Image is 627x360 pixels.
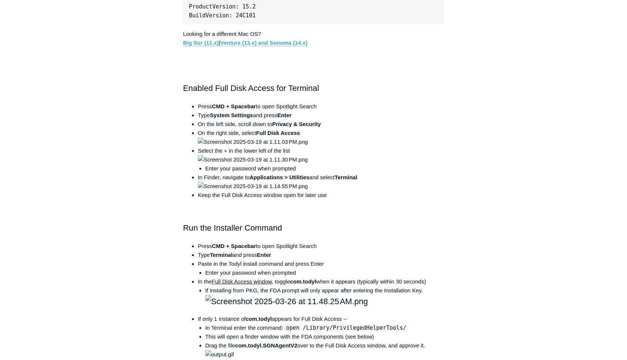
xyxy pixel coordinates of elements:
li: Enter your password when prompted [205,164,444,173]
img: Screenshot 2025-03-26 at 11.48.25 AM.png [205,295,368,308]
img: Screenshot 2025-03-19 at 1.11.30 PM.png [198,155,308,164]
img: Screenshot 2025-03-19 at 1.14.55 PM.png [198,182,308,191]
li: On the left side, scroll down to [198,120,444,129]
img: output.gif [205,350,234,359]
li: If only 1 instance of appears for Full Disk Access -- [198,315,444,359]
strong: Privacy & Security [272,121,321,127]
li: If installing from PKG, the FDA prompt will only appear after entering the Installation Key. [205,286,444,308]
strong: com.todyl [290,278,316,285]
li: Drag the file over to the Full Disk Access window, and approve it. [205,341,444,359]
h2: Enabled Full Disk Access for Terminal [183,82,444,95]
li: Paste in the Todyl install command and press Enter [198,259,444,277]
li: In Finder, navigate to and select [198,173,444,191]
code: open /Library/PrivilegedHelperTools/ [284,324,408,332]
li: In Terminal enter the command: [205,323,444,332]
li: This will open a finder window with the FDA components (see below) [205,332,444,341]
a: Big Sur (11.x) [183,40,219,46]
strong: Enter [257,252,271,258]
span: Full Disk Access window [212,278,272,285]
li: Type and press [198,251,444,259]
strong: com.todyl.SGNAgentV2 [235,342,297,349]
li: In the , toggle when it appears (typically within 30 seconds) [198,277,444,308]
strong: CMD + Spacebar [212,103,256,109]
h2: Run the Installer Command [183,221,444,234]
strong: Applications > Utilities [250,174,309,180]
li: Press to open Spotlight Search [198,242,444,251]
strong: Full Disk Access [256,130,300,136]
strong: CMD + Spacebar [212,243,256,249]
a: Ventura (13.x) and Sonoma (14.x) [220,40,307,46]
strong: Terminal [334,174,357,180]
p: Looking for a different Mac OS? | [183,30,444,47]
strong: com.todyl [246,316,272,322]
li: Keep the Full Disk Access window open for later use [198,191,444,200]
strong: System Settings [210,112,253,118]
li: Type and press [198,111,444,120]
li: Enter your password when prompted [205,268,444,277]
strong: Terminal [210,252,232,258]
li: Select the + in the lower left of the list [198,146,444,173]
li: Press to open Spotlight Search [198,102,444,111]
strong: Enter [277,112,291,118]
li: On the right side, select [198,129,444,146]
img: Screenshot 2025-03-19 at 1.11.03 PM.png [198,137,308,146]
